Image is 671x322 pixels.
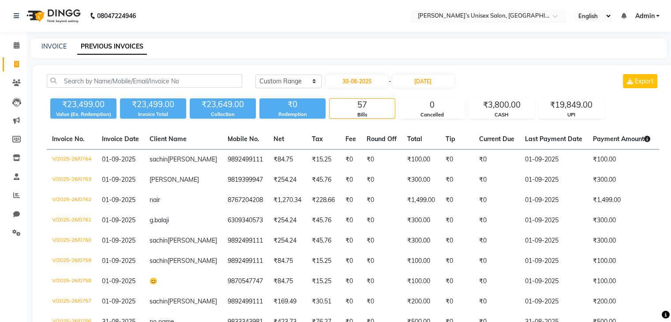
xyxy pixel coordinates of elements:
span: Client Name [150,135,187,143]
td: ₹0 [361,292,402,312]
td: V/2025-26/0759 [47,251,97,271]
td: V/2025-26/0758 [47,271,97,292]
td: ₹0 [474,170,520,190]
td: ₹0 [440,210,474,231]
span: [PERSON_NAME] [168,257,217,265]
span: Tax [312,135,323,143]
span: 01-09-2025 [102,236,135,244]
td: ₹45.76 [307,210,340,231]
span: Total [407,135,422,143]
td: 9819399947 [222,170,268,190]
span: 01-09-2025 [102,216,135,224]
span: 01-09-2025 [102,176,135,183]
td: ₹0 [474,210,520,231]
span: [PERSON_NAME] [168,297,217,305]
td: ₹0 [361,210,402,231]
span: Export [635,77,653,85]
td: ₹0 [340,170,361,190]
td: V/2025-26/0757 [47,292,97,312]
td: ₹300.00 [402,231,440,251]
td: ₹84.75 [268,251,307,271]
div: Bills [330,111,395,119]
td: ₹0 [340,292,361,312]
td: ₹254.24 [268,210,307,231]
div: 0 [399,99,465,111]
td: 9892499111 [222,292,268,312]
td: 01-09-2025 [520,251,588,271]
span: Invoice Date [102,135,139,143]
div: Invoice Total [120,111,186,118]
div: Collection [190,111,256,118]
td: ₹100.00 [588,251,656,271]
td: 01-09-2025 [520,271,588,292]
span: Mobile No. [228,135,259,143]
td: 9870547747 [222,271,268,292]
span: [PERSON_NAME] [168,236,217,244]
input: Start Date [326,75,388,87]
span: g.balaji [150,216,169,224]
span: Round Off [367,135,397,143]
span: 01-09-2025 [102,277,135,285]
td: ₹0 [340,251,361,271]
td: ₹0 [440,251,474,271]
td: V/2025-26/0763 [47,170,97,190]
td: ₹100.00 [402,150,440,170]
img: logo [22,4,83,28]
div: Redemption [259,111,326,118]
td: 01-09-2025 [520,231,588,251]
span: 01-09-2025 [102,297,135,305]
td: ₹84.75 [268,271,307,292]
div: 57 [330,99,395,111]
td: ₹254.24 [268,231,307,251]
td: ₹169.49 [268,292,307,312]
td: V/2025-26/0761 [47,210,97,231]
span: Fee [345,135,356,143]
td: ₹45.76 [307,231,340,251]
span: sachin [150,155,168,163]
div: ₹0 [259,98,326,111]
td: ₹0 [474,190,520,210]
span: sachin [150,297,168,305]
b: 08047224946 [97,4,136,28]
td: ₹0 [474,231,520,251]
td: ₹0 [440,231,474,251]
span: Last Payment Date [525,135,582,143]
td: 6309340573 [222,210,268,231]
td: 01-09-2025 [520,150,588,170]
span: Net [274,135,284,143]
div: CASH [469,111,534,119]
td: ₹15.25 [307,271,340,292]
span: Current Due [479,135,514,143]
td: ₹100.00 [588,271,656,292]
td: V/2025-26/0762 [47,190,97,210]
div: Value (Ex. Redemption) [50,111,116,118]
td: ₹300.00 [588,170,656,190]
td: ₹254.24 [268,170,307,190]
button: Export [623,74,657,88]
input: End Date [392,75,454,87]
td: ₹15.25 [307,150,340,170]
div: Cancelled [399,111,465,119]
td: ₹0 [361,231,402,251]
td: 9892499111 [222,231,268,251]
div: ₹23,649.00 [190,98,256,111]
td: ₹45.76 [307,170,340,190]
a: INVOICE [41,42,67,50]
div: ₹19,849.00 [539,99,604,111]
td: V/2025-26/0760 [47,231,97,251]
td: ₹0 [474,292,520,312]
td: 01-09-2025 [520,170,588,190]
div: ₹3,800.00 [469,99,534,111]
td: ₹0 [440,271,474,292]
div: ₹23,499.00 [50,98,116,111]
td: ₹300.00 [402,170,440,190]
td: ₹0 [361,150,402,170]
span: nair [150,196,160,204]
td: ₹30.51 [307,292,340,312]
td: ₹100.00 [588,150,656,170]
span: 😊 [150,277,157,285]
td: ₹0 [340,231,361,251]
td: ₹0 [440,150,474,170]
span: 01-09-2025 [102,155,135,163]
td: ₹1,499.00 [402,190,440,210]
